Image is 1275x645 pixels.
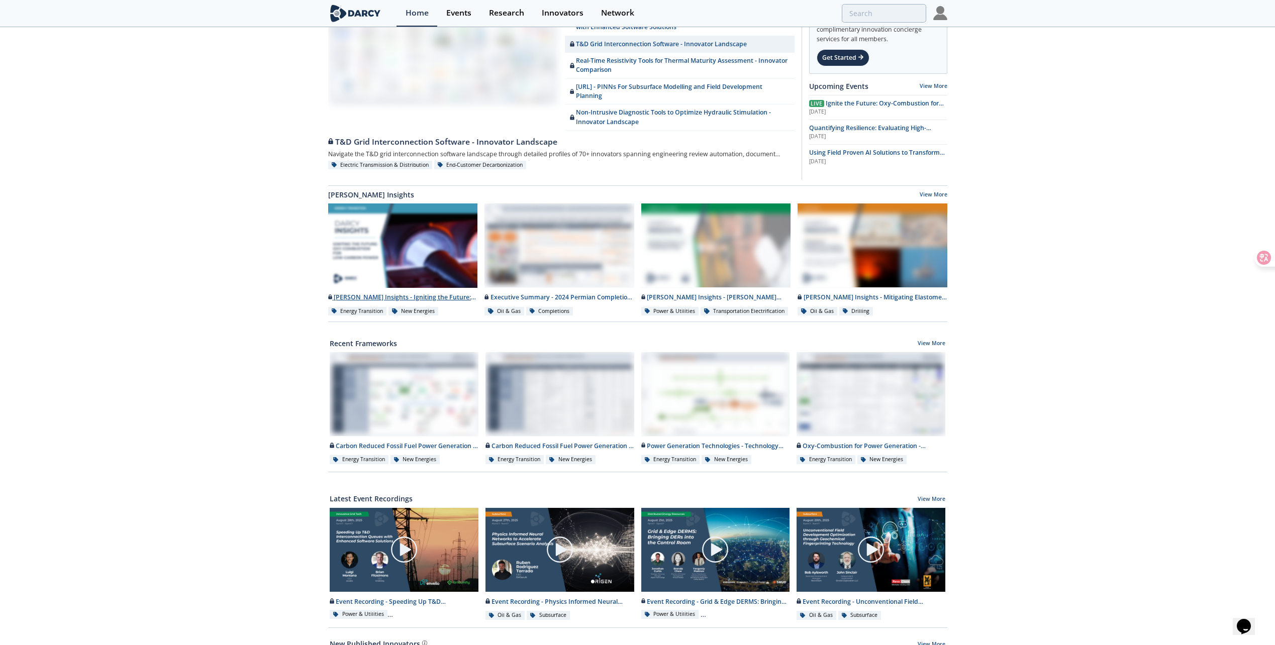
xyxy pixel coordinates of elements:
[485,597,634,606] div: Event Recording - Physics Informed Neural Networks (PINNs) to Accelerate Subsurface Scenario Anal...
[857,535,885,564] img: play-chapters-gray.svg
[809,158,947,166] div: [DATE]
[794,203,951,316] a: Darcy Insights - Mitigating Elastomer Swelling Issue in Downhole Drilling Mud Motors preview [PER...
[485,508,634,591] img: Video Content
[565,53,795,79] a: Real-Time Resistivity Tools for Thermal Maturity Assessment - Innovator Comparison
[330,442,478,451] div: Carbon Reduced Fossil Fuel Power Generation - Innovator Landscape
[330,338,397,349] a: Recent Frameworks
[702,455,751,464] div: New Energies
[388,307,438,316] div: New Energies
[817,49,869,66] div: Get Started
[793,507,949,620] a: Video Content Event Recording - Unconventional Field Development Optimization through Geochemical...
[485,611,525,620] div: Oil & Gas
[1233,605,1265,635] iframe: chat widget
[482,507,638,620] a: Video Content Event Recording - Physics Informed Neural Networks (PINNs) to Accelerate Subsurface...
[793,352,949,465] a: Oxy-Combustion for Power Generation - Innovator Comparison preview Oxy-Combustion for Power Gener...
[809,148,947,165] a: Using Field Proven AI Solutions to Transform Safety Programs [DATE]
[701,535,729,564] img: play-chapters-gray.svg
[838,611,881,620] div: Subsurface
[546,455,596,464] div: New Energies
[328,161,433,170] div: Electric Transmission & Distribution
[809,148,945,166] span: Using Field Proven AI Solutions to Transform Safety Programs
[330,508,478,591] img: Video Content
[641,455,700,464] div: Energy Transition
[485,442,634,451] div: Carbon Reduced Fossil Fuel Power Generation - Technology Landscape
[797,611,836,620] div: Oil & Gas
[328,293,478,302] div: [PERSON_NAME] Insights - Igniting the Future: Oxy-Combustion for Low-carbon power
[325,203,481,316] a: Darcy Insights - Igniting the Future: Oxy-Combustion for Low-carbon power preview [PERSON_NAME] I...
[701,307,788,316] div: Transportation Electrification
[565,104,795,131] a: Non-Intrusive Diagnostic Tools to Optimize Hydraulic Stimulation - Innovator Landscape
[481,203,638,316] a: Executive Summary - 2024 Permian Completion Design Roundtable - Delaware Basin preview Executive ...
[809,100,824,107] span: Live
[482,352,638,465] a: Carbon Reduced Fossil Fuel Power Generation - Technology Landscape preview Carbon Reduced Fossil ...
[809,124,947,141] a: Quantifying Resilience: Evaluating High-Impact, Low-Frequency (HILF) Events [DATE]
[330,610,387,619] div: Power & Utilities
[328,307,387,316] div: Energy Transition
[920,82,947,89] a: View More
[542,9,583,17] div: Innovators
[406,9,429,17] div: Home
[330,597,478,606] div: Event Recording - Speeding Up T&D Interconnection Queues with Enhanced Software Solutions
[484,293,634,302] div: Executive Summary - 2024 Permian Completion Design Roundtable - [US_STATE][GEOGRAPHIC_DATA]
[809,99,944,117] span: Ignite the Future: Oxy-Combustion for Low-Carbon Power
[390,535,418,564] img: play-chapters-gray.svg
[817,11,940,44] div: [PERSON_NAME] Partners offers complimentary innovation concierge services for all members.
[565,79,795,105] a: [URL] - PINNs For Subsurface Modelling and Field Development Planning
[797,508,945,591] img: Video Content
[328,136,795,148] div: T&D Grid Interconnection Software - Innovator Landscape
[797,597,945,606] div: Event Recording - Unconventional Field Development Optimization through Geochemical Fingerprintin...
[641,597,790,606] div: Event Recording - Grid & Edge DERMS: Bringing DERs into the Control Room
[390,455,440,464] div: New Energies
[797,442,945,451] div: Oxy-Combustion for Power Generation - Innovator Comparison
[809,133,947,141] div: [DATE]
[489,9,524,17] div: Research
[809,81,868,91] a: Upcoming Events
[641,293,791,302] div: [PERSON_NAME] Insights - [PERSON_NAME] Insights - Bidirectional EV Charging
[798,293,947,302] div: [PERSON_NAME] Insights - Mitigating Elastomer Swelling Issue in Downhole Drilling Mud Motors
[857,455,907,464] div: New Energies
[638,352,794,465] a: Power Generation Technologies - Technology Landscape preview Power Generation Technologies - Tech...
[638,507,794,620] a: Video Content Event Recording - Grid & Edge DERMS: Bringing DERs into the Control Room Power & Ut...
[484,307,524,316] div: Oil & Gas
[546,535,574,564] img: play-chapters-gray.svg
[641,307,699,316] div: Power & Utilities
[330,455,388,464] div: Energy Transition
[638,203,795,316] a: Darcy Insights - Darcy Insights - Bidirectional EV Charging preview [PERSON_NAME] Insights - [PER...
[918,495,945,504] a: View More
[601,9,634,17] div: Network
[933,6,947,20] img: Profile
[527,611,570,620] div: Subsurface
[565,36,795,53] a: T&D Grid Interconnection Software - Innovator Landscape
[798,307,837,316] div: Oil & Gas
[328,5,383,22] img: logo-wide.svg
[446,9,471,17] div: Events
[328,189,414,200] a: [PERSON_NAME] Insights
[328,148,795,160] div: Navigate the T&D grid interconnection software landscape through detailed profiles of 70+ innovat...
[326,352,482,465] a: Carbon Reduced Fossil Fuel Power Generation - Innovator Landscape preview Carbon Reduced Fossil F...
[641,442,790,451] div: Power Generation Technologies - Technology Landscape
[809,99,947,116] a: Live Ignite the Future: Oxy-Combustion for Low-Carbon Power [DATE]
[809,108,947,116] div: [DATE]
[485,455,544,464] div: Energy Transition
[797,455,855,464] div: Energy Transition
[839,307,873,316] div: Drilling
[434,161,527,170] div: End-Customer Decarbonization
[809,124,931,141] span: Quantifying Resilience: Evaluating High-Impact, Low-Frequency (HILF) Events
[842,4,926,23] input: Advanced Search
[326,507,482,620] a: Video Content Event Recording - Speeding Up T&D Interconnection Queues with Enhanced Software Sol...
[330,493,413,504] a: Latest Event Recordings
[918,340,945,349] a: View More
[641,610,699,619] div: Power & Utilities
[328,131,795,148] a: T&D Grid Interconnection Software - Innovator Landscape
[920,191,947,200] a: View More
[526,307,573,316] div: Completions
[641,508,790,591] img: Video Content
